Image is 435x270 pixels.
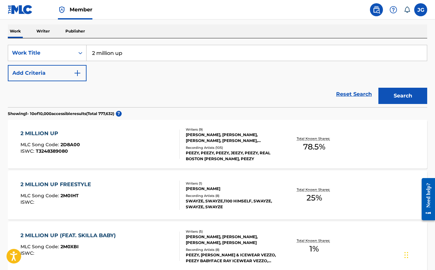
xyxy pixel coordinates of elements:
[20,148,36,154] span: ISWC :
[378,88,427,104] button: Search
[20,181,94,188] div: 2 MILLION UP FREESTYLE
[63,24,87,38] p: Publisher
[8,5,33,14] img: MLC Logo
[8,171,427,220] a: 2 MILLION UP FREESTYLEMLC Song Code:2M0IHTISWC:Writers (1)[PERSON_NAME]Recording Artists (8)SWAYZ...
[373,6,380,14] img: search
[20,142,61,148] span: MLC Song Code :
[61,142,80,148] span: 2D8A00
[417,171,435,227] iframe: Resource Center
[74,69,81,77] img: 9d2ae6d4665cec9f34b9.svg
[61,193,79,199] span: 2M0IHT
[70,6,92,13] span: Member
[12,49,71,57] div: Work Title
[8,45,427,107] form: Search Form
[414,3,427,16] div: User Menu
[306,192,322,204] span: 25 %
[20,250,36,256] span: ISWC :
[303,141,325,153] span: 78.5 %
[20,232,119,239] div: 2 MILLION UP (FEAT. SKILLA BABY)
[20,193,61,199] span: MLC Song Code :
[8,111,114,117] p: Showing 1 - 10 of 10,000 accessible results (Total 777,632 )
[186,181,279,186] div: Writers ( 1 )
[186,234,279,246] div: [PERSON_NAME], [PERSON_NAME], [PERSON_NAME], [PERSON_NAME]
[20,244,61,250] span: MLC Song Code :
[36,148,68,154] span: T3248389080
[186,145,279,150] div: Recording Artists ( 105 )
[297,187,332,192] p: Total Known Shares:
[309,243,319,255] span: 1 %
[404,6,410,13] div: Notifications
[20,199,36,205] span: ISWC :
[186,132,279,144] div: [PERSON_NAME], [PERSON_NAME], [PERSON_NAME], [PERSON_NAME], [PERSON_NAME], [PERSON_NAME], [PERSON...
[402,239,435,270] iframe: Chat Widget
[297,136,332,141] p: Total Known Shares:
[186,193,279,198] div: Recording Artists ( 8 )
[8,120,427,169] a: 2 MILLION UPMLC Song Code:2D8A00ISWC:T3248389080Writers (9)[PERSON_NAME], [PERSON_NAME], [PERSON_...
[61,244,79,250] span: 2M0XBI
[370,3,383,16] a: Public Search
[333,87,375,101] a: Reset Search
[186,252,279,264] div: PEEZY, [PERSON_NAME] & ICEWEAR VEZZO, PEEZY BABYFACE RAY ICEWEAR VEZZO, [PERSON_NAME], [PERSON_NA...
[186,186,279,192] div: [PERSON_NAME]
[34,24,52,38] p: Writer
[8,65,87,81] button: Add Criteria
[186,150,279,162] div: PEEZY, PEEZY, PEEZY, JEEZY, PEEZY, REAL BOSTON [PERSON_NAME], PEEZY
[387,3,400,16] div: Help
[20,130,80,137] div: 2 MILLION UP
[389,6,397,14] img: help
[186,229,279,234] div: Writers ( 5 )
[297,238,332,243] p: Total Known Shares:
[186,198,279,210] div: SWAYZE, SWAYZE,1100 HIMSELF, SWAYZE, SWAYZE, SWAYZE
[116,111,122,117] span: ?
[8,24,23,38] p: Work
[404,245,408,265] div: Drag
[186,247,279,252] div: Recording Artists ( 8 )
[58,6,66,14] img: Top Rightsholder
[186,127,279,132] div: Writers ( 9 )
